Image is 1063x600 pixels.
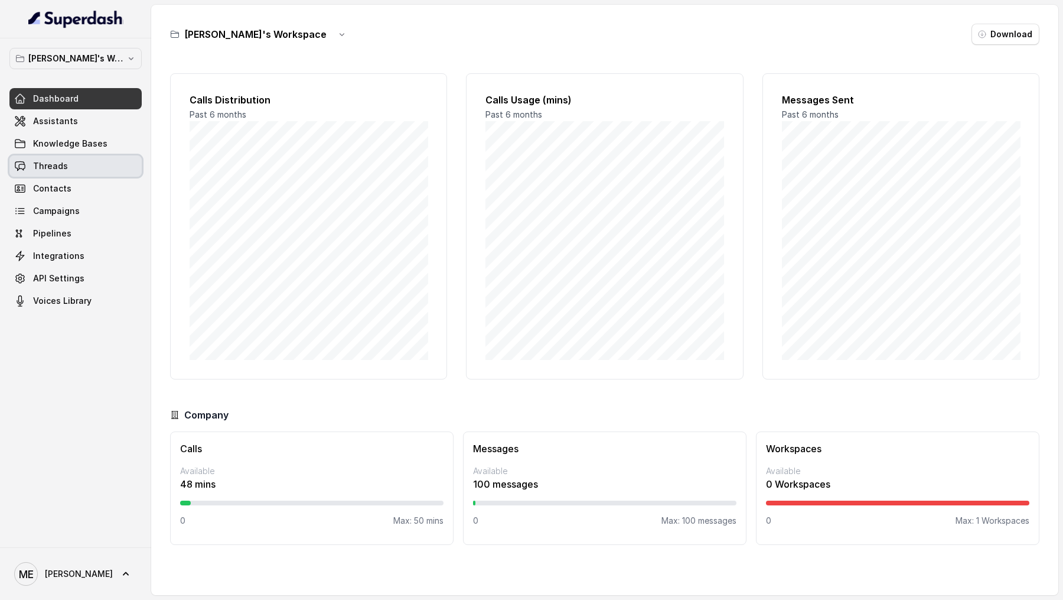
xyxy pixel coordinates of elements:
[180,477,444,491] p: 48 mins
[33,183,71,194] span: Contacts
[9,178,142,199] a: Contacts
[9,111,142,132] a: Assistants
[28,51,123,66] p: [PERSON_NAME]'s Workspace
[180,515,185,527] p: 0
[19,568,34,580] text: ME
[180,465,444,477] p: Available
[9,88,142,109] a: Dashboard
[184,27,327,41] h3: [PERSON_NAME]'s Workspace
[473,477,736,491] p: 100 messages
[9,133,142,154] a: Knowledge Bases
[9,245,142,267] a: Integrations
[33,93,79,105] span: Dashboard
[485,109,542,119] span: Past 6 months
[33,273,84,284] span: API Settings
[33,138,107,150] span: Knowledge Bases
[9,155,142,177] a: Threads
[33,295,92,307] span: Voices Library
[473,515,478,527] p: 0
[766,442,1029,456] h3: Workspaces
[33,160,68,172] span: Threads
[9,48,142,69] button: [PERSON_NAME]'s Workspace
[33,250,84,262] span: Integrations
[782,93,1020,107] h2: Messages Sent
[180,442,444,456] h3: Calls
[184,408,229,422] h3: Company
[9,557,142,591] a: [PERSON_NAME]
[485,93,723,107] h2: Calls Usage (mins)
[9,200,142,222] a: Campaigns
[9,290,142,312] a: Voices Library
[45,568,113,580] span: [PERSON_NAME]
[33,205,80,217] span: Campaigns
[9,268,142,289] a: API Settings
[190,93,428,107] h2: Calls Distribution
[28,9,123,28] img: light.svg
[956,515,1029,527] p: Max: 1 Workspaces
[33,115,78,127] span: Assistants
[766,477,1029,491] p: 0 Workspaces
[473,465,736,477] p: Available
[661,515,736,527] p: Max: 100 messages
[782,109,839,119] span: Past 6 months
[766,465,1029,477] p: Available
[473,442,736,456] h3: Messages
[766,515,771,527] p: 0
[9,223,142,244] a: Pipelines
[33,228,71,239] span: Pipelines
[971,24,1039,45] button: Download
[190,109,246,119] span: Past 6 months
[393,515,444,527] p: Max: 50 mins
